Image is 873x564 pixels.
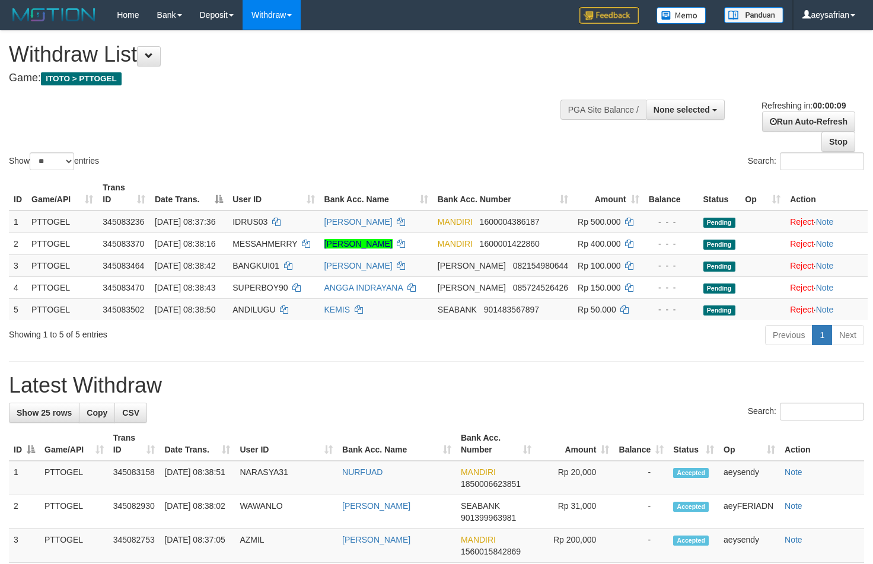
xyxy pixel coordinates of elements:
span: Copy [87,408,107,418]
a: Reject [790,239,814,248]
span: Pending [703,240,735,250]
span: 345083464 [103,261,144,270]
th: Amount: activate to sort column ascending [573,177,644,211]
a: ANGGA INDRAYANA [324,283,403,292]
span: ITOTO > PTTOGEL [41,72,122,85]
span: Show 25 rows [17,408,72,418]
span: Rp 50.000 [578,305,616,314]
th: User ID: activate to sort column ascending [235,427,337,461]
span: Copy 1850006623851 to clipboard [461,479,521,489]
span: [DATE] 08:38:50 [155,305,215,314]
a: Next [831,325,864,345]
span: 345083502 [103,305,144,314]
span: CSV [122,408,139,418]
span: Accepted [673,536,709,546]
span: IDRUS03 [232,217,267,227]
div: PGA Site Balance / [560,100,646,120]
span: Copy 1600004386187 to clipboard [480,217,540,227]
td: 3 [9,529,40,563]
td: 345082753 [109,529,160,563]
div: - - - [649,304,694,316]
th: ID [9,177,27,211]
span: MANDIRI [438,217,473,227]
span: [PERSON_NAME] [438,261,506,270]
th: Trans ID: activate to sort column ascending [109,427,160,461]
h1: Latest Withdraw [9,374,864,397]
td: 345083158 [109,461,160,495]
th: Balance [644,177,699,211]
span: Rp 150.000 [578,283,620,292]
a: Stop [821,132,855,152]
strong: 00:00:09 [813,101,846,110]
span: SEABANK [461,501,500,511]
span: [DATE] 08:37:36 [155,217,215,227]
td: PTTOGEL [27,232,98,254]
a: Copy [79,403,115,423]
a: Reject [790,305,814,314]
td: 5 [9,298,27,320]
td: NARASYA31 [235,461,337,495]
th: Bank Acc. Number: activate to sort column ascending [456,427,536,461]
td: 3 [9,254,27,276]
span: Copy 901483567897 to clipboard [484,305,539,314]
a: Note [785,501,802,511]
a: Note [816,217,834,227]
td: · [785,254,868,276]
td: aeyFERIADN [719,495,780,529]
th: Bank Acc. Number: activate to sort column ascending [433,177,573,211]
span: ANDILUGU [232,305,275,314]
input: Search: [780,403,864,420]
label: Show entries [9,152,99,170]
a: Note [785,535,802,544]
img: panduan.png [724,7,783,23]
td: AZMIL [235,529,337,563]
th: Action [780,427,864,461]
img: Feedback.jpg [579,7,639,24]
th: Status: activate to sort column ascending [668,427,719,461]
div: Showing 1 to 5 of 5 entries [9,324,355,340]
td: aeysendy [719,461,780,495]
td: PTTOGEL [40,461,109,495]
span: 345083370 [103,239,144,248]
span: Copy 901399963981 to clipboard [461,513,516,522]
span: Copy 1600001422860 to clipboard [480,239,540,248]
td: 2 [9,232,27,254]
span: Copy 085724526426 to clipboard [513,283,568,292]
th: Op: activate to sort column ascending [740,177,785,211]
td: - [614,461,668,495]
button: None selected [646,100,725,120]
a: Reject [790,283,814,292]
img: MOTION_logo.png [9,6,99,24]
a: Note [816,239,834,248]
img: Button%20Memo.svg [657,7,706,24]
span: Rp 100.000 [578,261,620,270]
th: User ID: activate to sort column ascending [228,177,319,211]
span: [PERSON_NAME] [438,283,506,292]
h1: Withdraw List [9,43,570,66]
td: PTTOGEL [40,529,109,563]
span: None selected [654,105,710,114]
td: [DATE] 08:38:51 [160,461,235,495]
a: [PERSON_NAME] [324,261,393,270]
a: Note [785,467,802,477]
th: Game/API: activate to sort column ascending [27,177,98,211]
span: [DATE] 08:38:42 [155,261,215,270]
span: SEABANK [438,305,477,314]
td: 1 [9,211,27,233]
a: Run Auto-Refresh [762,111,855,132]
span: Pending [703,283,735,294]
td: 1 [9,461,40,495]
span: [DATE] 08:38:16 [155,239,215,248]
a: Note [816,261,834,270]
td: PTTOGEL [27,254,98,276]
td: · [785,211,868,233]
span: Accepted [673,502,709,512]
td: Rp 31,000 [536,495,614,529]
span: Pending [703,305,735,316]
th: Date Trans.: activate to sort column ascending [160,427,235,461]
span: MANDIRI [438,239,473,248]
td: Rp 200,000 [536,529,614,563]
td: 345082930 [109,495,160,529]
td: - [614,529,668,563]
td: 4 [9,276,27,298]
